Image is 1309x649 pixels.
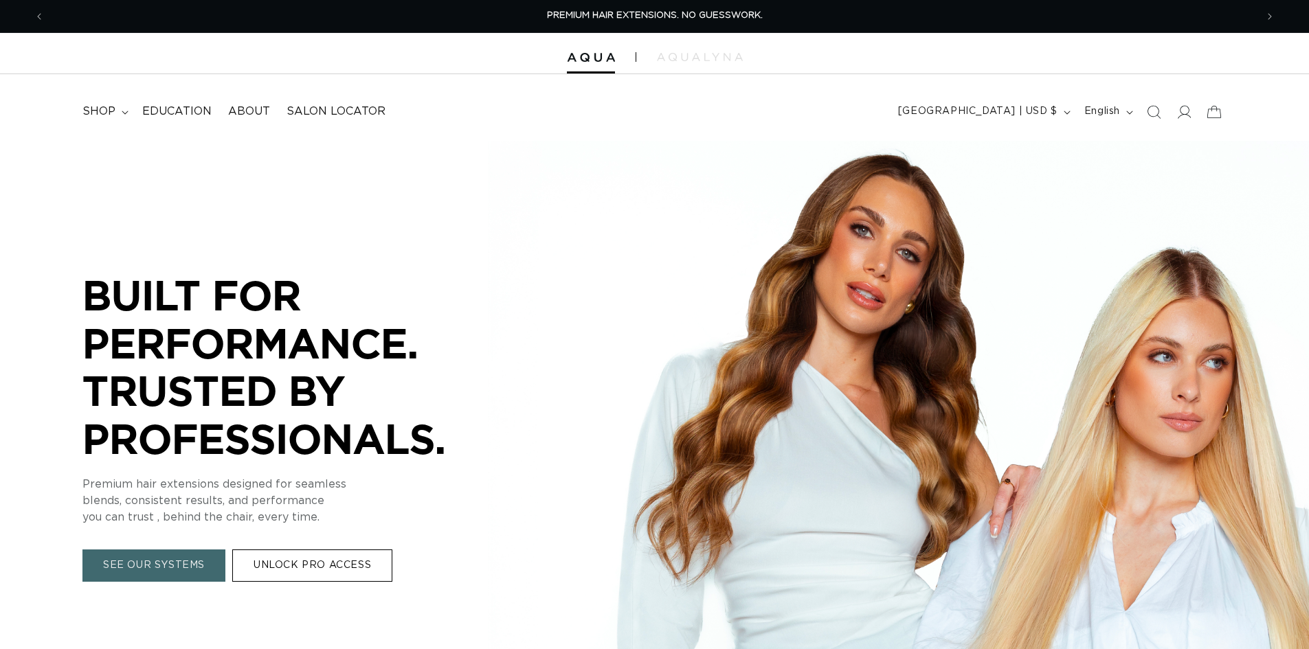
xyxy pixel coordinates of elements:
[1084,104,1120,119] span: English
[24,3,54,30] button: Previous announcement
[82,510,495,526] p: you can trust , behind the chair, every time.
[220,96,278,127] a: About
[287,104,385,119] span: Salon Locator
[134,96,220,127] a: Education
[547,11,763,20] span: PREMIUM HAIR EXTENSIONS. NO GUESSWORK.
[74,96,134,127] summary: shop
[82,477,495,493] p: Premium hair extensions designed for seamless
[657,53,743,61] img: aqualyna.com
[232,550,392,582] a: UNLOCK PRO ACCESS
[82,550,225,582] a: SEE OUR SYSTEMS
[1076,99,1139,125] button: English
[278,96,394,127] a: Salon Locator
[1139,97,1169,127] summary: Search
[82,493,495,510] p: blends, consistent results, and performance
[82,104,115,119] span: shop
[567,53,615,62] img: Aqua Hair Extensions
[228,104,270,119] span: About
[82,271,495,462] p: BUILT FOR PERFORMANCE. TRUSTED BY PROFESSIONALS.
[890,99,1076,125] button: [GEOGRAPHIC_DATA] | USD $
[142,104,212,119] span: Education
[1255,3,1285,30] button: Next announcement
[898,104,1058,119] span: [GEOGRAPHIC_DATA] | USD $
